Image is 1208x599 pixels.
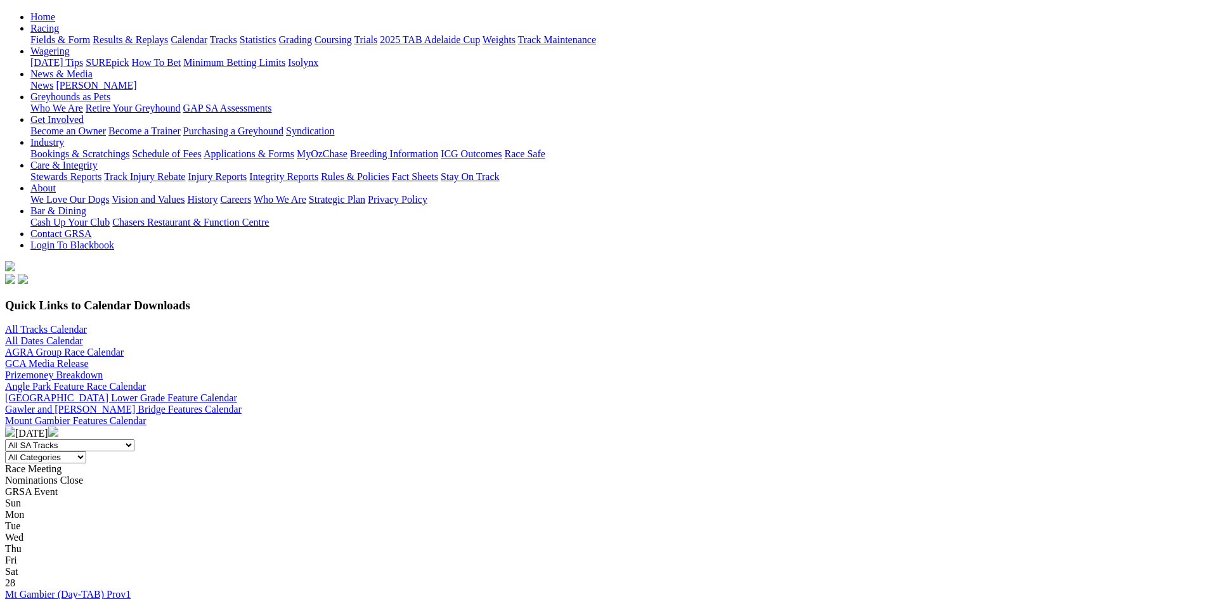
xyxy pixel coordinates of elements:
[5,274,15,284] img: facebook.svg
[5,358,89,369] a: GCA Media Release
[5,370,103,380] a: Prizemoney Breakdown
[30,126,1203,137] div: Get Involved
[309,194,365,205] a: Strategic Plan
[30,34,90,45] a: Fields & Form
[518,34,596,45] a: Track Maintenance
[297,148,347,159] a: MyOzChase
[5,577,15,588] span: 28
[93,34,168,45] a: Results & Replays
[441,148,502,159] a: ICG Outcomes
[104,171,185,182] a: Track Injury Rebate
[5,427,15,437] img: chevron-left-pager-white.svg
[86,103,181,113] a: Retire Your Greyhound
[315,34,352,45] a: Coursing
[5,475,1203,486] div: Nominations Close
[5,347,124,357] a: AGRA Group Race Calendar
[18,274,28,284] img: twitter.svg
[368,194,427,205] a: Privacy Policy
[30,68,93,79] a: News & Media
[5,324,87,335] a: All Tracks Calendar
[56,80,136,91] a: [PERSON_NAME]
[30,194,1203,205] div: About
[5,427,1203,439] div: [DATE]
[30,34,1203,46] div: Racing
[254,194,306,205] a: Who We Are
[5,392,237,403] a: [GEOGRAPHIC_DATA] Lower Grade Feature Calendar
[112,194,185,205] a: Vision and Values
[5,532,1203,543] div: Wed
[30,160,98,171] a: Care & Integrity
[5,299,1203,312] h3: Quick Links to Calendar Downloads
[220,194,251,205] a: Careers
[5,498,1203,509] div: Sun
[30,57,1203,68] div: Wagering
[30,23,59,34] a: Racing
[30,194,109,205] a: We Love Our Dogs
[441,171,499,182] a: Stay On Track
[30,217,110,228] a: Cash Up Your Club
[30,91,110,102] a: Greyhounds as Pets
[30,103,83,113] a: Who We Are
[5,555,1203,566] div: Fri
[30,114,84,125] a: Get Involved
[5,415,146,426] a: Mount Gambier Features Calendar
[504,148,545,159] a: Race Safe
[5,566,1203,577] div: Sat
[204,148,294,159] a: Applications & Forms
[48,427,58,437] img: chevron-right-pager-white.svg
[5,486,1203,498] div: GRSA Event
[30,228,91,239] a: Contact GRSA
[240,34,276,45] a: Statistics
[483,34,516,45] a: Weights
[350,148,438,159] a: Breeding Information
[183,57,285,68] a: Minimum Betting Limits
[210,34,237,45] a: Tracks
[30,11,55,22] a: Home
[392,171,438,182] a: Fact Sheets
[354,34,377,45] a: Trials
[249,171,318,182] a: Integrity Reports
[30,148,1203,160] div: Industry
[30,148,129,159] a: Bookings & Scratchings
[183,126,283,136] a: Purchasing a Greyhound
[188,171,247,182] a: Injury Reports
[5,381,146,392] a: Angle Park Feature Race Calendar
[187,194,218,205] a: History
[5,261,15,271] img: logo-grsa-white.png
[5,463,1203,475] div: Race Meeting
[5,404,242,415] a: Gawler and [PERSON_NAME] Bridge Features Calendar
[30,46,70,56] a: Wagering
[5,543,1203,555] div: Thu
[30,126,106,136] a: Become an Owner
[86,57,129,68] a: SUREpick
[30,57,83,68] a: [DATE] Tips
[183,103,272,113] a: GAP SA Assessments
[30,80,53,91] a: News
[30,171,1203,183] div: Care & Integrity
[171,34,207,45] a: Calendar
[30,103,1203,114] div: Greyhounds as Pets
[30,171,101,182] a: Stewards Reports
[132,57,181,68] a: How To Bet
[5,335,83,346] a: All Dates Calendar
[321,171,389,182] a: Rules & Policies
[108,126,181,136] a: Become a Trainer
[279,34,312,45] a: Grading
[380,34,480,45] a: 2025 TAB Adelaide Cup
[30,240,114,250] a: Login To Blackbook
[5,520,1203,532] div: Tue
[30,183,56,193] a: About
[5,509,1203,520] div: Mon
[30,137,64,148] a: Industry
[112,217,269,228] a: Chasers Restaurant & Function Centre
[286,126,334,136] a: Syndication
[288,57,318,68] a: Isolynx
[30,80,1203,91] div: News & Media
[132,148,201,159] a: Schedule of Fees
[30,217,1203,228] div: Bar & Dining
[30,205,86,216] a: Bar & Dining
